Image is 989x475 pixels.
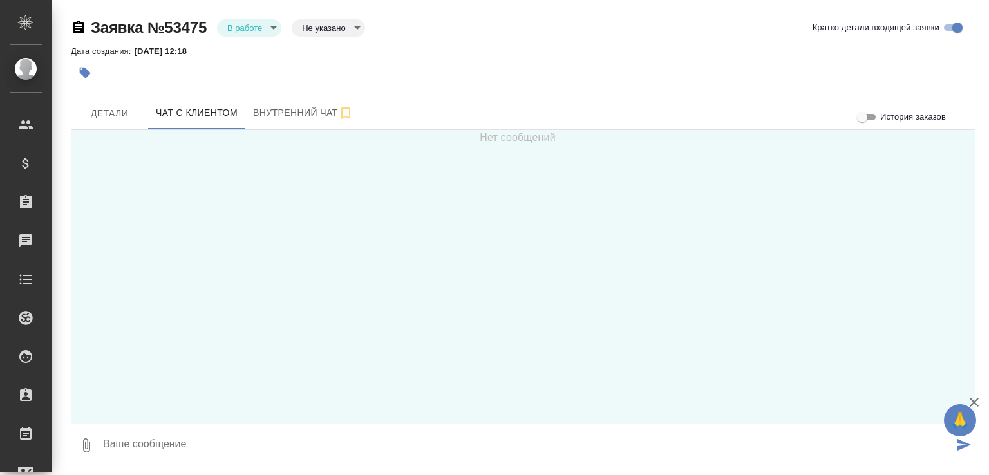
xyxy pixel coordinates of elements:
button: Скопировать ссылку [71,20,86,35]
span: Нет сообщений [480,130,556,145]
div: В работе [292,19,364,37]
button: Добавить тэг [71,59,99,87]
button: В работе [223,23,266,33]
div: В работе [217,19,281,37]
button: 🙏 [944,404,976,436]
span: Внутренний чат [253,105,353,121]
span: Чат с клиентом [156,105,238,121]
span: История заказов [880,111,946,124]
span: Кратко детали входящей заявки [813,21,939,34]
p: Дата создания: [71,46,134,56]
p: [DATE] 12:18 [134,46,196,56]
span: 🙏 [949,407,971,434]
svg: Подписаться [338,106,353,121]
button: Не указано [298,23,349,33]
span: Детали [79,106,140,122]
button: 77072404455 (Рустам) - (undefined) [148,97,245,129]
a: Заявка №53475 [91,19,207,36]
